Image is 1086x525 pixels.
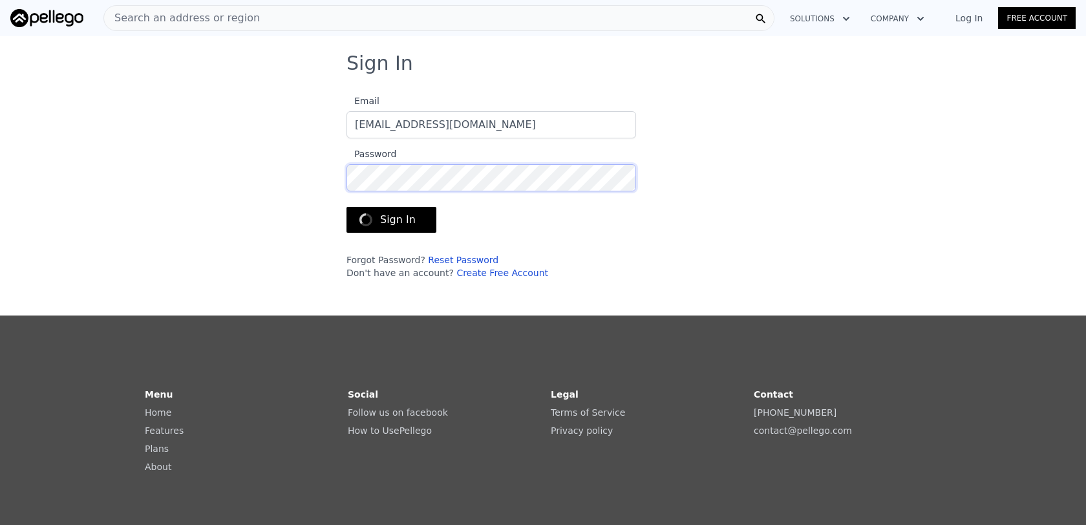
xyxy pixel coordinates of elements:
a: contact@pellego.com [754,425,852,436]
button: Sign In [346,207,436,233]
input: Password [346,164,636,191]
a: Plans [145,444,169,454]
button: Company [860,7,935,30]
a: Free Account [998,7,1076,29]
div: Forgot Password? Don't have an account? [346,253,636,279]
a: Create Free Account [456,268,548,278]
strong: Legal [551,389,579,400]
a: How to UsePellego [348,425,432,436]
a: Features [145,425,184,436]
a: Home [145,407,171,418]
strong: Menu [145,389,173,400]
img: Pellego [10,9,83,27]
a: Terms of Service [551,407,625,418]
a: Log In [940,12,998,25]
a: Privacy policy [551,425,613,436]
span: Password [346,149,396,159]
span: Email [346,96,379,106]
strong: Social [348,389,378,400]
span: Search an address or region [104,10,260,26]
input: Email [346,111,636,138]
h3: Sign In [346,52,740,75]
a: Reset Password [428,255,498,265]
a: Follow us on facebook [348,407,448,418]
button: Solutions [780,7,860,30]
a: [PHONE_NUMBER] [754,407,836,418]
a: About [145,462,171,472]
strong: Contact [754,389,793,400]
